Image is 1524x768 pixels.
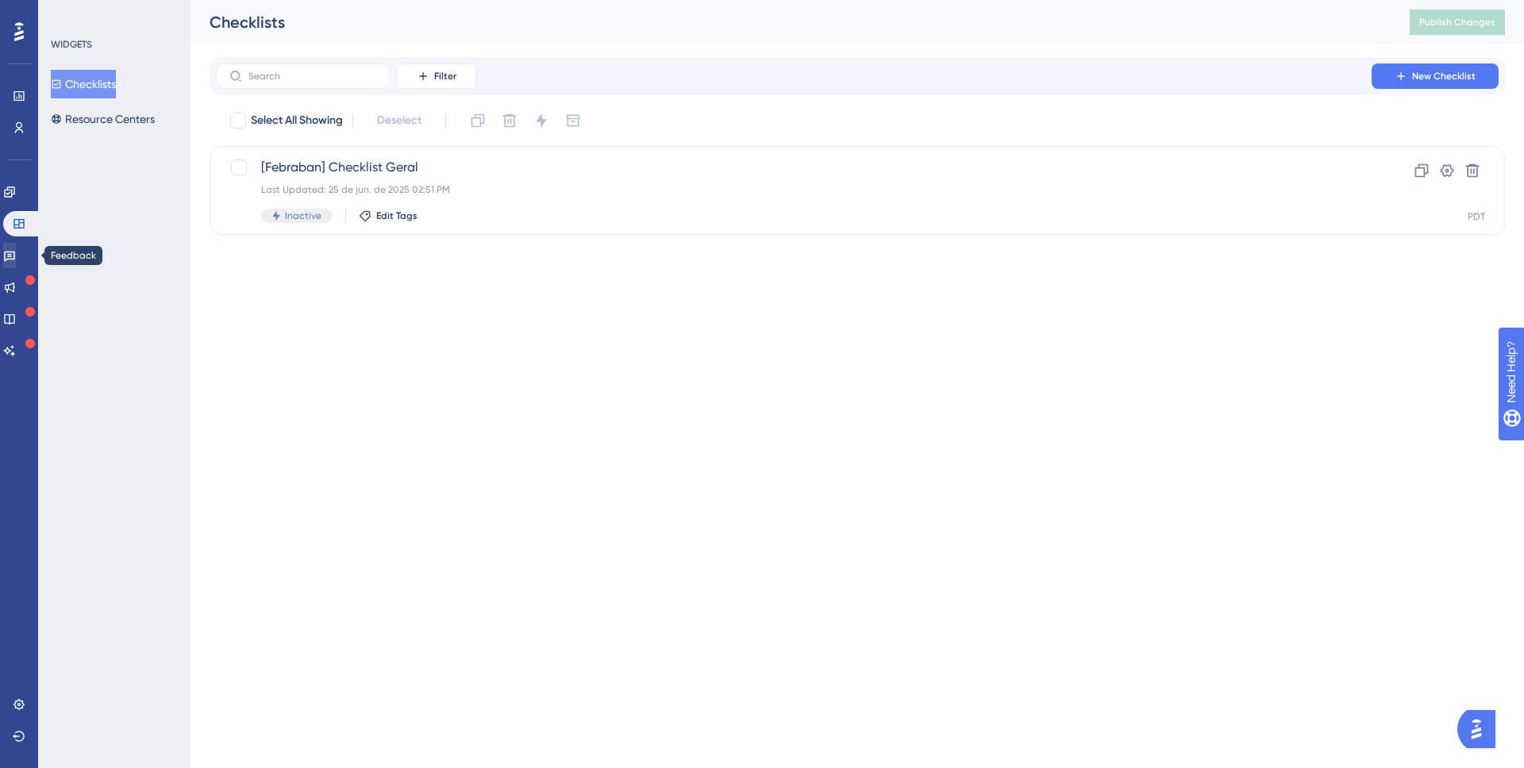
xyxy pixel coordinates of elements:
[1457,705,1505,753] iframe: UserGuiding AI Assistant Launcher
[285,209,321,222] span: Inactive
[397,63,476,89] button: Filter
[261,183,1326,196] div: Last Updated: 25 de jun. de 2025 02:51 PM
[51,105,155,133] button: Resource Centers
[1372,63,1499,89] button: New Checklist
[1410,10,1505,35] button: Publish Changes
[1419,16,1495,29] span: Publish Changes
[1468,210,1485,223] div: PDT
[248,71,377,82] input: Search
[376,209,418,222] span: Edit Tags
[363,106,436,135] button: Deselect
[251,111,343,130] span: Select All Showing
[434,70,456,83] span: Filter
[1412,70,1476,83] span: New Checklist
[210,11,1370,33] div: Checklists
[377,111,421,130] span: Deselect
[51,70,116,98] button: Checklists
[359,209,418,222] button: Edit Tags
[51,38,92,51] div: WIDGETS
[37,4,99,23] span: Need Help?
[261,158,1326,177] span: [Febraban] Checklist Geral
